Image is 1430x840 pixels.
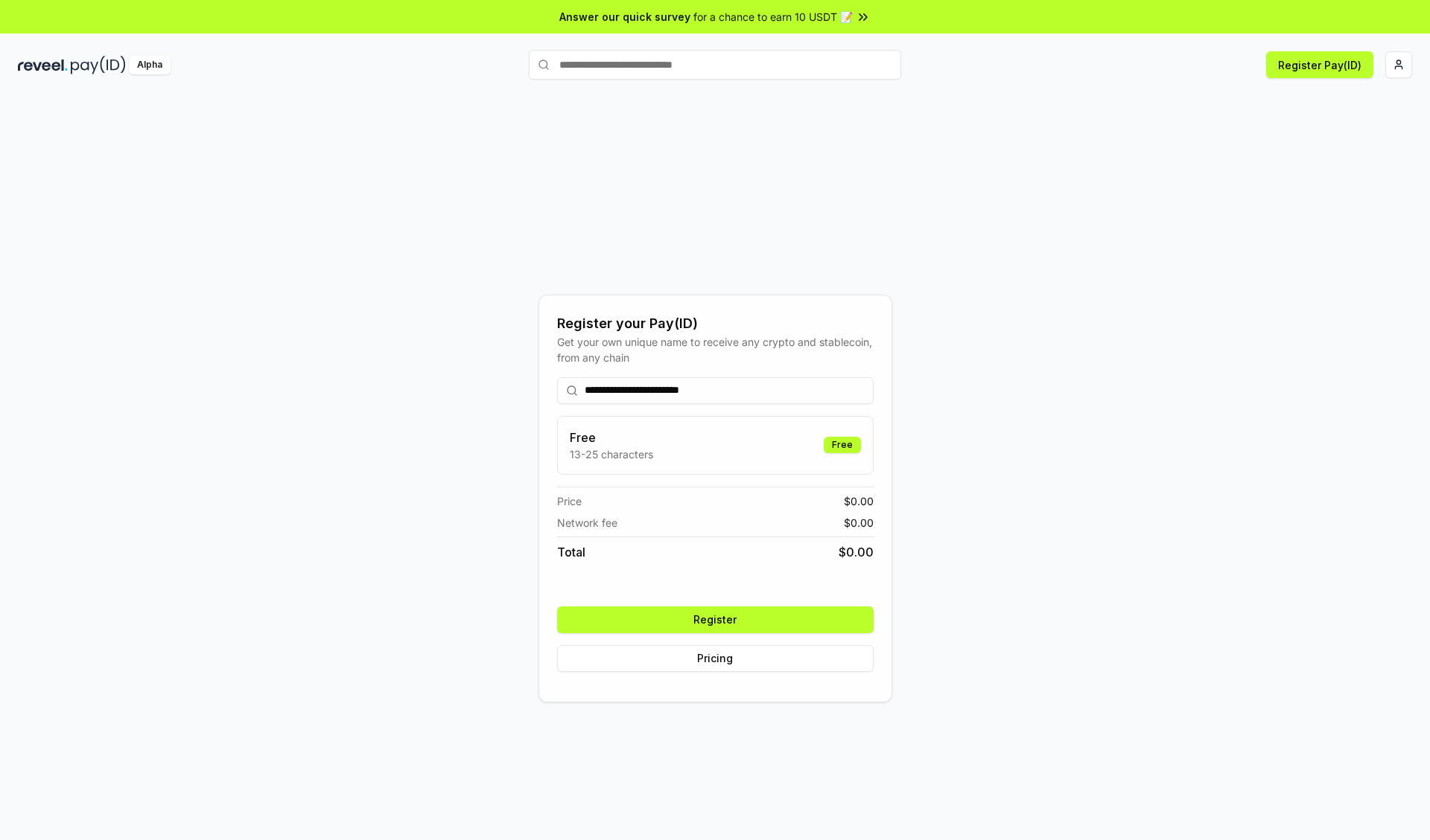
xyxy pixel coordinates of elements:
[129,56,171,74] div: Alpha
[693,9,853,25] span: for a chance to earn 10 USDT 📝
[557,334,874,365] div: Get your own unique name to receive any crypto and stablecoin, from any chain
[557,645,874,672] button: Pricing
[570,446,653,462] p: 13-25 characters
[844,493,874,509] span: $ 0.00
[71,56,126,74] img: pay_id
[557,606,874,633] button: Register
[570,429,653,446] h3: Free
[557,313,874,334] div: Register your Pay(ID)
[1266,51,1373,78] button: Register Pay(ID)
[559,9,690,25] span: Answer our quick survey
[557,543,585,561] span: Total
[557,493,582,509] span: Price
[844,515,874,530] span: $ 0.00
[557,515,617,530] span: Network fee
[18,56,68,74] img: reveel_dark
[839,543,874,561] span: $ 0.00
[824,437,861,453] div: Free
